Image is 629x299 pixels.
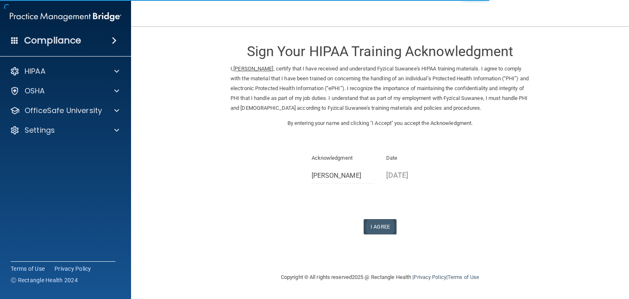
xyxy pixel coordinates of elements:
[231,44,529,59] h3: Sign Your HIPAA Training Acknowledgment
[364,219,396,234] button: I Agree
[10,66,119,76] a: HIPAA
[25,66,45,76] p: HIPAA
[312,168,374,183] input: Full Name
[231,118,529,128] p: By entering your name and clicking "I Accept" you accept the Acknowledgment.
[10,86,119,96] a: OSHA
[10,9,121,25] img: PMB logo
[54,265,91,273] a: Privacy Policy
[386,153,449,163] p: Date
[10,125,119,135] a: Settings
[25,86,45,96] p: OSHA
[231,64,529,113] p: I, , certify that I have received and understand Fyzical Suwanee's HIPAA training materials. I ag...
[10,106,119,116] a: OfficeSafe University
[25,125,55,135] p: Settings
[312,153,374,163] p: Acknowledgment
[11,276,78,284] span: Ⓒ Rectangle Health 2024
[24,35,81,46] h4: Compliance
[231,264,529,290] div: Copyright © All rights reserved 2025 @ Rectangle Health | |
[386,168,449,182] p: [DATE]
[448,274,479,280] a: Terms of Use
[25,106,102,116] p: OfficeSafe University
[11,265,45,273] a: Terms of Use
[233,66,273,72] ins: [PERSON_NAME]
[414,274,446,280] a: Privacy Policy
